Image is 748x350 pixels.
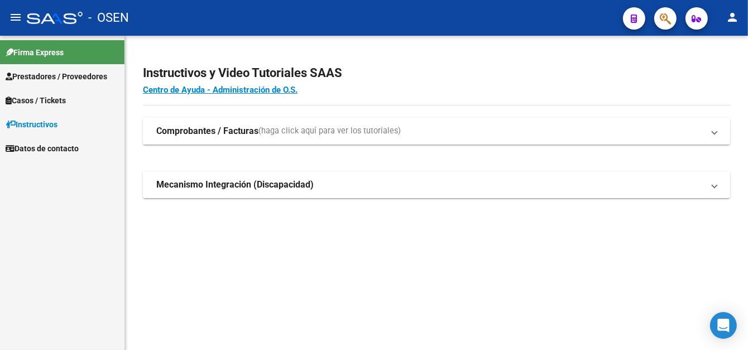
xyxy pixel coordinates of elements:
[143,85,298,95] a: Centro de Ayuda - Administración de O.S.
[143,118,730,145] mat-expansion-panel-header: Comprobantes / Facturas(haga click aquí para ver los tutoriales)
[6,118,57,131] span: Instructivos
[710,312,737,339] div: Open Intercom Messenger
[726,11,739,24] mat-icon: person
[143,63,730,84] h2: Instructivos y Video Tutoriales SAAS
[6,94,66,107] span: Casos / Tickets
[6,46,64,59] span: Firma Express
[88,6,129,30] span: - OSEN
[9,11,22,24] mat-icon: menu
[258,125,401,137] span: (haga click aquí para ver los tutoriales)
[6,142,79,155] span: Datos de contacto
[143,171,730,198] mat-expansion-panel-header: Mecanismo Integración (Discapacidad)
[156,125,258,137] strong: Comprobantes / Facturas
[6,70,107,83] span: Prestadores / Proveedores
[156,179,314,191] strong: Mecanismo Integración (Discapacidad)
